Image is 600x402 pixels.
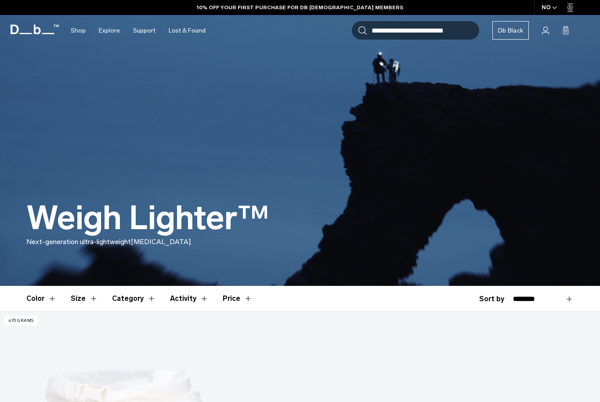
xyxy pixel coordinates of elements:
span: Next-generation ultra-lightweight [26,238,131,246]
p: 470 grams [4,316,38,325]
a: 10% OFF YOUR FIRST PURCHASE FOR DB [DEMOGRAPHIC_DATA] MEMBERS [197,4,403,11]
a: Support [133,15,155,46]
span: [MEDICAL_DATA]. [131,238,192,246]
a: Lost & Found [169,15,206,46]
a: Db Black [492,21,529,40]
button: Toggle Price [223,286,253,311]
button: Toggle Filter [26,286,57,311]
button: Toggle Filter [112,286,156,311]
nav: Main Navigation [64,15,212,46]
button: Toggle Filter [71,286,98,311]
a: Shop [71,15,86,46]
button: Toggle Filter [170,286,209,311]
a: Explore [99,15,120,46]
h1: Weigh Lighter™ [26,200,269,237]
